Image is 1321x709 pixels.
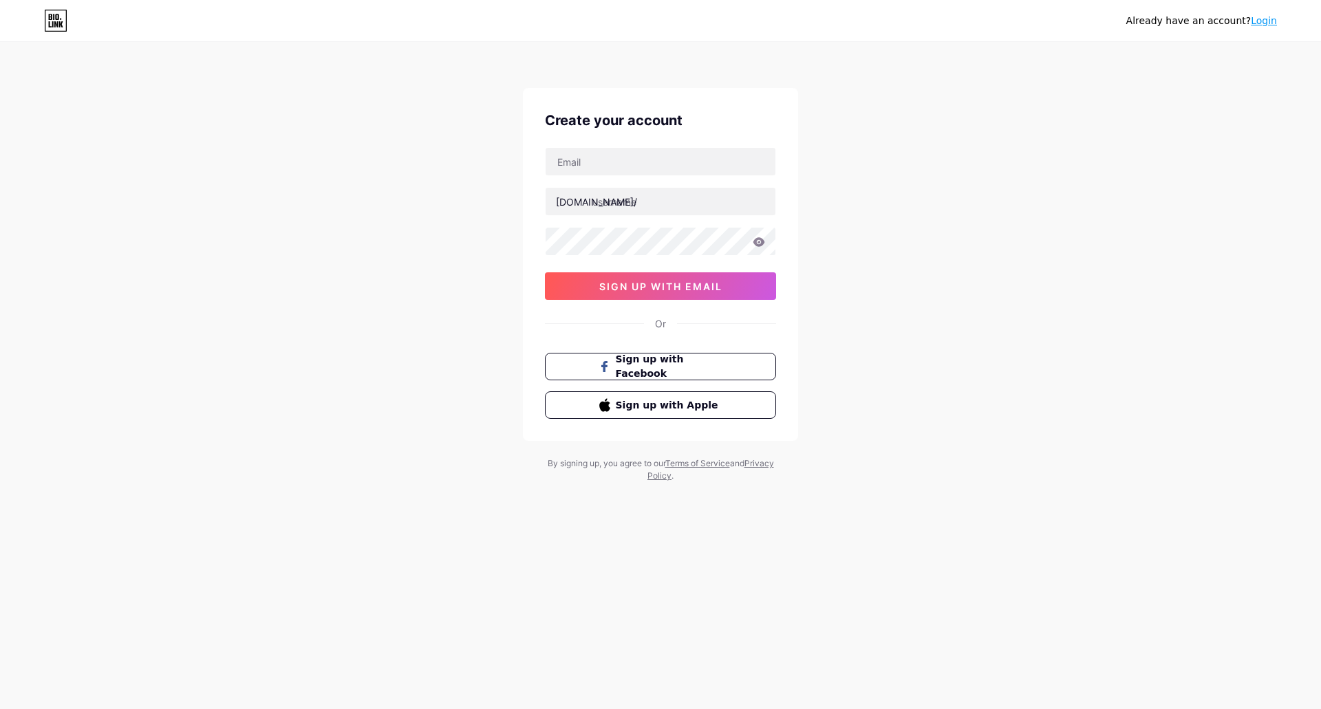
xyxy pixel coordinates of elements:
a: Login [1251,15,1277,26]
span: Sign up with Facebook [616,352,722,381]
div: Create your account [545,110,776,131]
button: Sign up with Apple [545,391,776,419]
button: sign up with email [545,272,776,300]
div: Already have an account? [1126,14,1277,28]
div: [DOMAIN_NAME]/ [556,195,637,209]
a: Terms of Service [665,458,730,468]
button: Sign up with Facebook [545,353,776,380]
input: username [546,188,775,215]
span: Sign up with Apple [616,398,722,413]
span: sign up with email [599,281,722,292]
div: Or [655,316,666,331]
div: By signing up, you agree to our and . [544,457,777,482]
input: Email [546,148,775,175]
